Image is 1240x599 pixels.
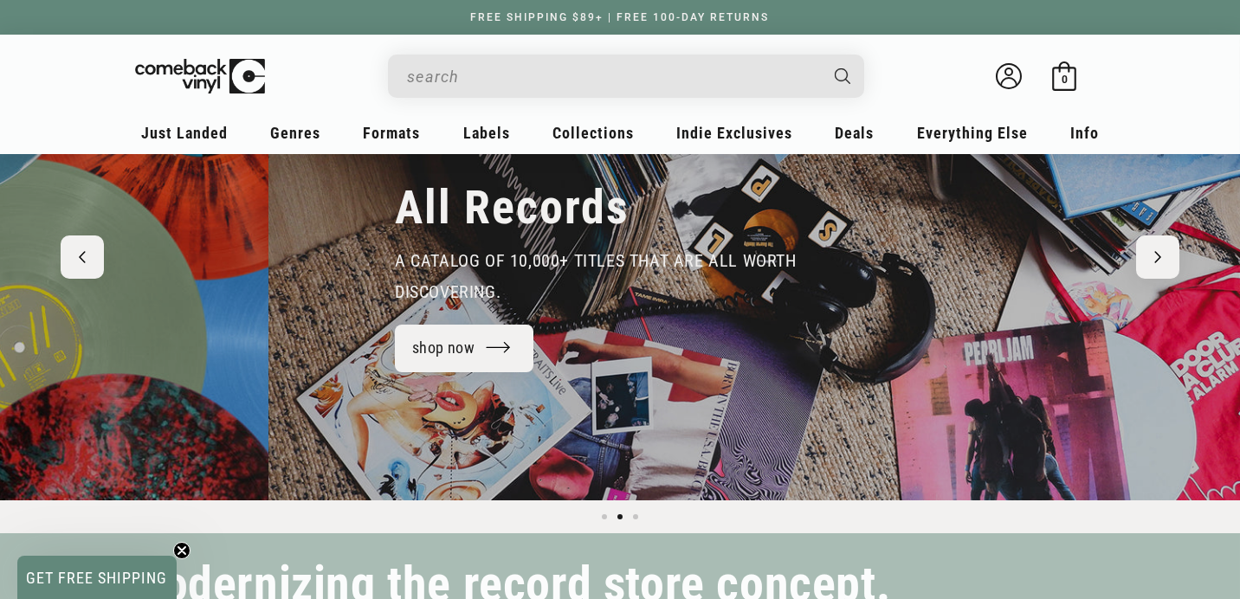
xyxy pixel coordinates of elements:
[597,509,612,525] button: Load slide 1 of 3
[395,325,533,372] a: shop now
[141,124,228,142] span: Just Landed
[820,55,867,98] button: Search
[395,250,797,302] span: a catalog of 10,000+ Titles that are all worth discovering.
[27,569,168,587] span: GET FREE SHIPPING
[917,124,1028,142] span: Everything Else
[395,179,630,236] h2: All Records
[407,59,817,94] input: When autocomplete results are available use up and down arrows to review and enter to select
[612,509,628,525] button: Load slide 2 of 3
[17,556,177,599] div: GET FREE SHIPPINGClose teaser
[628,509,643,525] button: Load slide 3 of 3
[388,55,864,98] div: Search
[463,124,510,142] span: Labels
[1070,124,1099,142] span: Info
[173,542,191,559] button: Close teaser
[1062,74,1068,87] span: 0
[836,124,875,142] span: Deals
[552,124,634,142] span: Collections
[364,124,421,142] span: Formats
[454,11,787,23] a: FREE SHIPPING $89+ | FREE 100-DAY RETURNS
[270,124,320,142] span: Genres
[676,124,792,142] span: Indie Exclusives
